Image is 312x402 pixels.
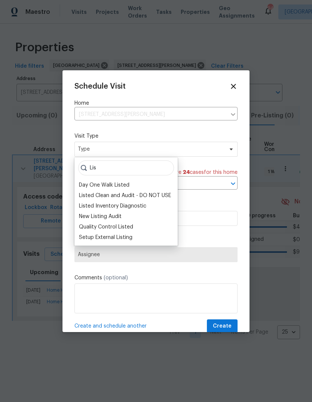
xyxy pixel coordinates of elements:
span: Schedule Visit [74,83,126,90]
button: Create [207,319,238,333]
label: Visit Type [74,132,238,140]
div: Quality Control Listed [79,223,133,231]
div: Day One Walk Listed [79,181,129,189]
label: Home [74,99,238,107]
span: Assignee [78,252,234,258]
span: Close [229,82,238,90]
span: (optional) [104,275,128,280]
span: Type [78,145,223,153]
span: Create and schedule another [74,322,147,330]
input: Enter in an address [74,109,226,120]
span: Create [213,322,232,331]
button: Open [228,178,238,189]
span: 24 [183,170,190,175]
label: Comments [74,274,238,282]
div: New Listing Audit [79,213,122,220]
div: Listed Clean and Audit - DO NOT USE [79,192,171,199]
div: Listed Inventory Diagnostic [79,202,146,210]
span: There are case s for this home [159,169,238,176]
div: Setup External Listing [79,234,132,241]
